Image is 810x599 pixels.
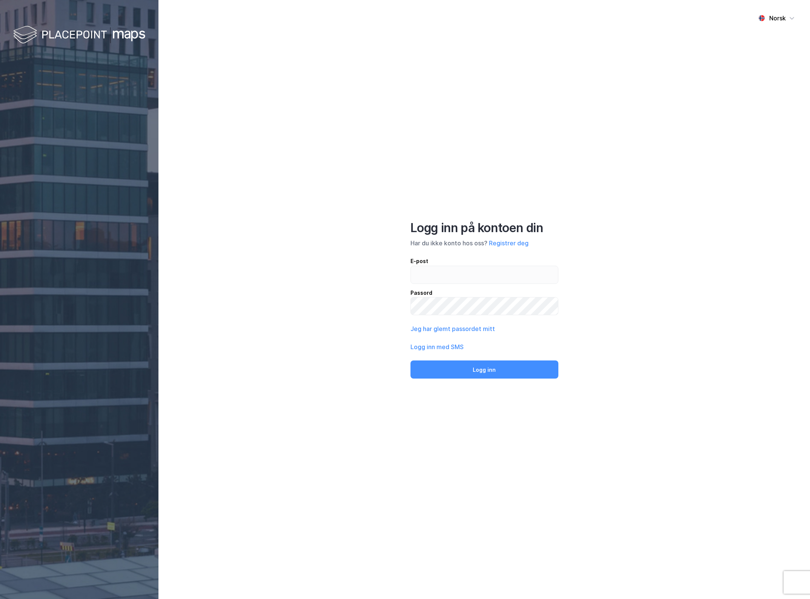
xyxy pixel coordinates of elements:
div: Passord [410,288,558,297]
div: Har du ikke konto hos oss? [410,239,558,248]
div: Logg inn på kontoen din [410,220,558,236]
button: Logg inn [410,360,558,379]
button: Jeg har glemt passordet mitt [410,324,495,333]
div: Norsk [769,14,786,23]
img: logo-white.f07954bde2210d2a523dddb988cd2aa7.svg [13,24,145,46]
button: Logg inn med SMS [410,342,464,351]
button: Registrer deg [489,239,529,248]
div: E-post [410,257,558,266]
